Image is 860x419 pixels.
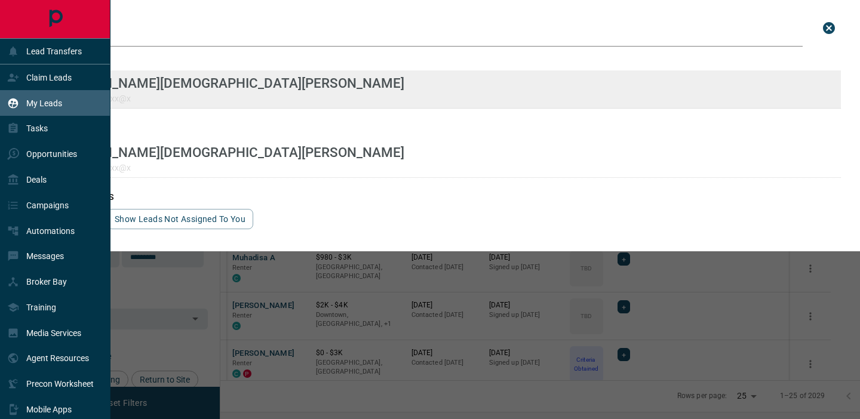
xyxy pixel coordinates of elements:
[45,192,841,202] h3: phone matches
[57,75,404,91] p: [PERSON_NAME][DEMOGRAPHIC_DATA][PERSON_NAME]
[817,16,841,40] button: close search bar
[45,123,841,133] h3: email matches
[57,163,404,172] p: ridhima13jasuxx@x
[45,54,841,63] h3: name matches
[45,244,841,253] h3: id matches
[107,209,253,229] button: show leads not assigned to you
[57,94,404,103] p: ridhima13jasuxx@x
[57,144,404,160] p: [PERSON_NAME][DEMOGRAPHIC_DATA][PERSON_NAME]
